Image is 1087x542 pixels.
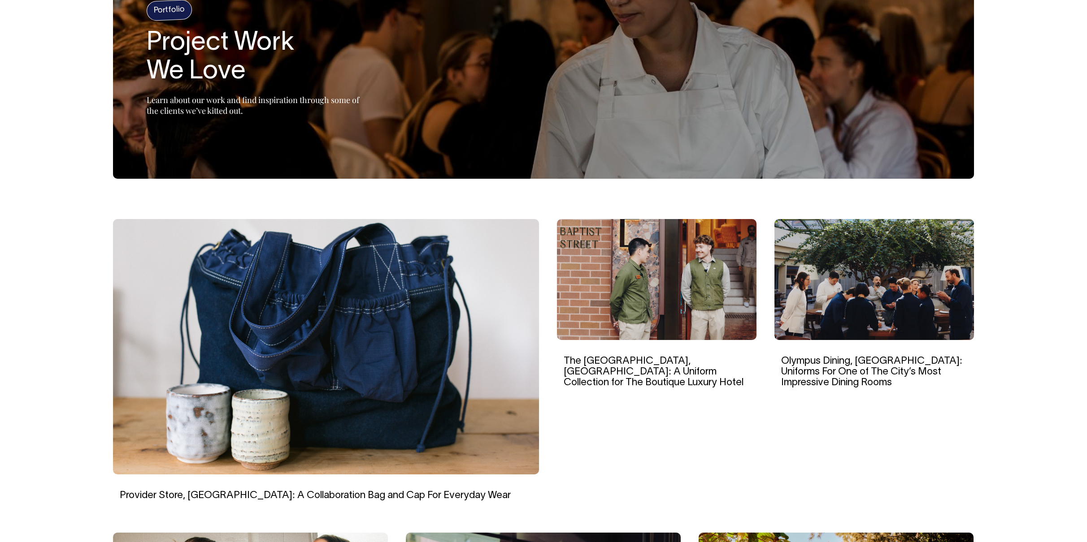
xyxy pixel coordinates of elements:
h2: Project Work We Love [147,29,371,86]
a: Provider Store, [GEOGRAPHIC_DATA]: A Collaboration Bag and Cap For Everyday Wear [120,491,511,500]
img: The EVE Hotel, Sydney: A Uniform Collection for The Boutique Luxury Hotel [557,219,757,340]
p: Learn about our work and find inspiration through some of the clients we’ve kitted out. [147,95,371,116]
img: Olympus Dining, Sydney: Uniforms For One of The City’s Most Impressive Dining Rooms [774,219,974,340]
a: The [GEOGRAPHIC_DATA], [GEOGRAPHIC_DATA]: A Uniform Collection for The Boutique Luxury Hotel [564,357,744,387]
img: Provider Store, Sydney: A Collaboration Bag and Cap For Everyday Wear [113,219,539,474]
a: Olympus Dining, [GEOGRAPHIC_DATA]: Uniforms For One of The City’s Most Impressive Dining Rooms [781,357,962,387]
